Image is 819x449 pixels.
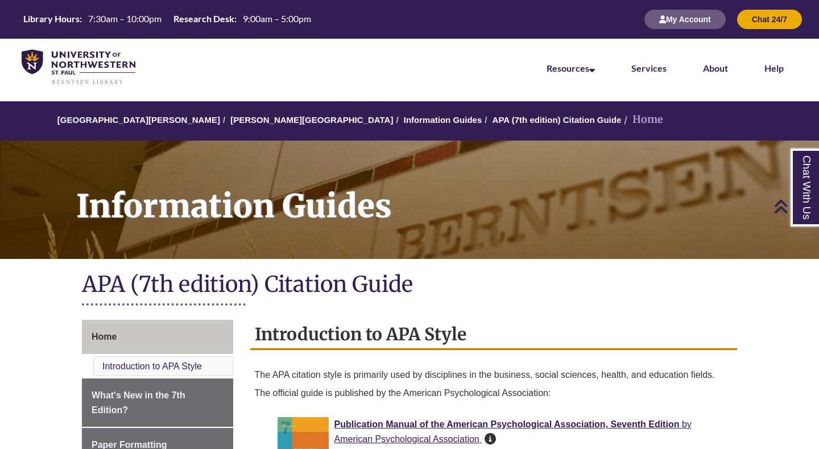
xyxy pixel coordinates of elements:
[19,13,316,25] table: Hours Today
[19,13,316,26] a: Hours Today
[92,390,185,415] span: What's New in the 7th Edition?
[644,10,726,29] button: My Account
[737,10,802,29] button: Chat 24/7
[334,419,692,444] a: Publication Manual of the American Psychological Association, Seventh Edition by American Psychol...
[631,63,667,73] a: Services
[737,14,802,24] a: Chat 24/7
[255,361,733,407] p: The APA citation style is primarily used by disciplines in the business, social sciences, health,...
[57,115,220,125] a: [GEOGRAPHIC_DATA][PERSON_NAME]
[22,50,135,85] img: UNWSP Library Logo
[64,141,819,244] h1: Information Guides
[102,361,202,371] a: Introduction to APA Style
[334,434,479,444] span: American Psychological Association
[682,419,692,429] span: by
[82,320,233,354] a: Home
[703,63,728,73] a: About
[230,115,393,125] a: [PERSON_NAME][GEOGRAPHIC_DATA]
[82,378,233,427] a: What's New in the 7th Edition?
[493,115,622,125] a: APA (7th edition) Citation Guide
[621,112,663,128] li: Home
[92,332,117,341] span: Home
[773,199,816,214] a: Back to Top
[644,14,726,24] a: My Account
[169,13,238,25] th: Research Desk:
[404,115,482,125] a: Information Guides
[250,320,738,350] h2: Introduction to APA Style
[764,63,784,73] a: Help
[82,270,737,300] h1: APA (7th edition) Citation Guide
[547,63,595,73] a: Resources
[19,13,84,25] th: Library Hours:
[243,13,311,24] span: 9:00am – 5:00pm
[334,419,680,429] span: Publication Manual of the American Psychological Association, Seventh Edition
[88,13,162,24] span: 7:30am – 10:00pm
